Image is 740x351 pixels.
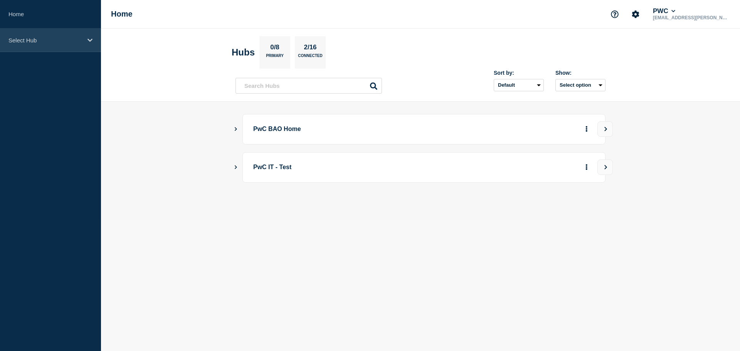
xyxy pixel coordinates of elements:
button: Account settings [627,6,644,22]
p: Connected [298,54,322,62]
select: Sort by [494,79,544,91]
p: [EMAIL_ADDRESS][PERSON_NAME][DOMAIN_NAME] [651,15,732,20]
button: View [597,121,613,137]
p: Primary [266,54,284,62]
input: Search Hubs [235,78,382,94]
div: Sort by: [494,70,544,76]
p: 2/16 [301,44,320,54]
button: Show Connected Hubs [234,165,238,170]
button: PWC [651,7,677,15]
div: Show: [555,70,605,76]
button: More actions [582,122,592,136]
button: More actions [582,160,592,175]
h2: Hubs [232,47,255,58]
button: Show Connected Hubs [234,126,238,132]
button: Select option [555,79,605,91]
button: View [597,160,613,175]
p: PwC BAO Home [253,122,466,136]
p: Select Hub [8,37,82,44]
p: PwC IT - Test [253,160,466,175]
p: 0/8 [267,44,283,54]
h1: Home [111,10,133,18]
button: Support [607,6,623,22]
